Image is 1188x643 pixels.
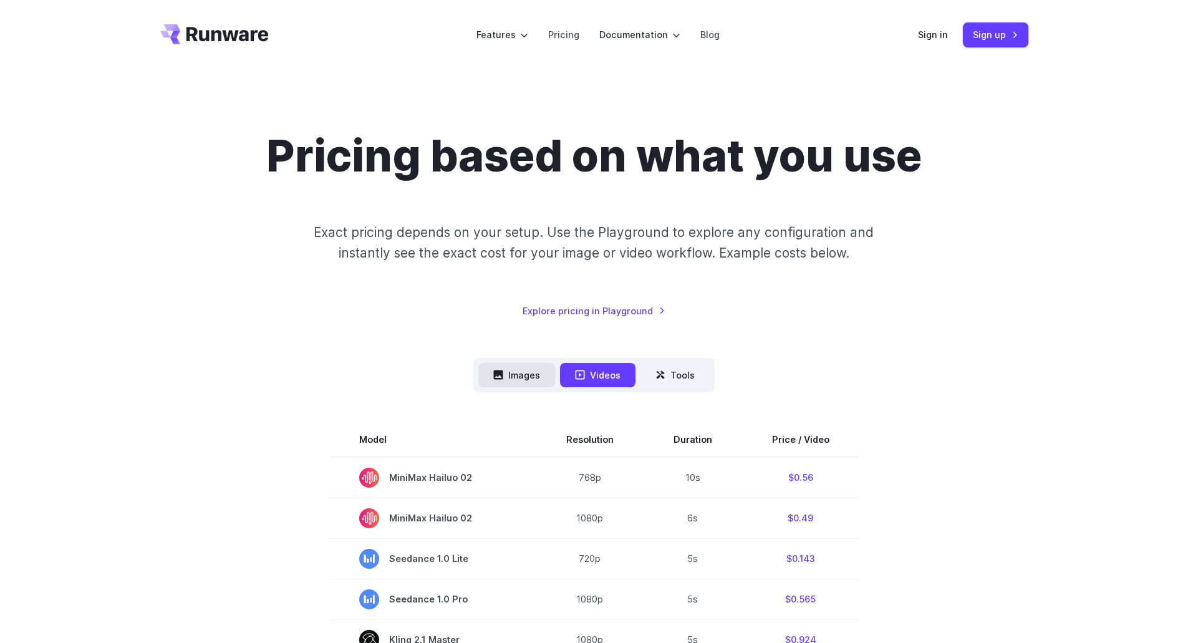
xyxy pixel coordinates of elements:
[742,498,859,538] td: $0.49
[548,27,579,42] a: Pricing
[742,538,859,579] td: $0.143
[476,27,528,42] label: Features
[599,27,680,42] label: Documentation
[536,538,644,579] td: 720p
[359,468,506,488] span: MiniMax Hailuo 02
[742,457,859,498] td: $0.56
[536,422,644,457] th: Resolution
[918,27,948,42] a: Sign in
[478,363,555,387] button: Images
[536,579,644,619] td: 1080p
[640,363,710,387] button: Tools
[359,549,506,569] span: Seedance 1.0 Lite
[644,457,742,498] td: 10s
[536,457,644,498] td: 768p
[359,589,506,609] span: Seedance 1.0 Pro
[290,222,897,264] p: Exact pricing depends on your setup. Use the Playground to explore any configuration and instantl...
[560,363,635,387] button: Videos
[742,422,859,457] th: Price / Video
[329,422,536,457] th: Model
[963,22,1028,47] a: Sign up
[644,579,742,619] td: 5s
[742,579,859,619] td: $0.565
[359,508,506,528] span: MiniMax Hailuo 02
[523,304,665,318] a: Explore pricing in Playground
[700,27,720,42] a: Blog
[644,538,742,579] td: 5s
[644,498,742,538] td: 6s
[160,24,269,44] a: Go to /
[266,130,922,182] h1: Pricing based on what you use
[644,422,742,457] th: Duration
[536,498,644,538] td: 1080p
